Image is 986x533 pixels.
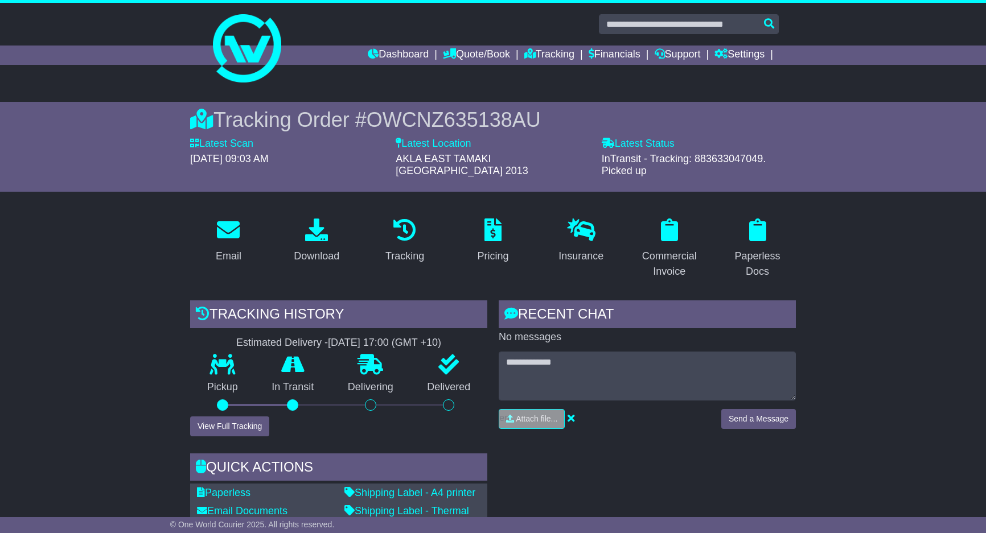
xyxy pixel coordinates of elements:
[410,381,488,394] p: Delivered
[470,214,516,268] a: Pricing
[719,214,796,283] a: Paperless Docs
[294,249,339,264] div: Download
[499,300,796,331] div: RECENT CHAT
[190,300,487,331] div: Tracking history
[396,153,528,177] span: AKLA EAST TAMAKI [GEOGRAPHIC_DATA] 2013
[602,138,675,150] label: Latest Status
[331,381,410,394] p: Delivering
[197,505,287,517] a: Email Documents
[396,138,471,150] label: Latest Location
[602,153,766,177] span: InTransit - Tracking: 883633047049. Picked up
[367,108,541,131] span: OWCNZ635138AU
[638,249,700,279] div: Commercial Invoice
[524,46,574,65] a: Tracking
[170,520,335,529] span: © One World Courier 2025. All rights reserved.
[197,487,250,498] a: Paperless
[216,249,241,264] div: Email
[208,214,249,268] a: Email
[190,337,487,349] div: Estimated Delivery -
[721,409,796,429] button: Send a Message
[368,46,429,65] a: Dashboard
[631,214,708,283] a: Commercial Invoice
[286,214,347,268] a: Download
[328,337,441,349] div: [DATE] 17:00 (GMT +10)
[558,249,603,264] div: Insurance
[589,46,640,65] a: Financials
[499,331,796,344] p: No messages
[655,46,701,65] a: Support
[385,249,424,264] div: Tracking
[190,138,253,150] label: Latest Scan
[190,453,487,484] div: Quick Actions
[443,46,510,65] a: Quote/Book
[255,381,331,394] p: In Transit
[190,416,269,436] button: View Full Tracking
[190,381,255,394] p: Pickup
[477,249,508,264] div: Pricing
[190,108,796,132] div: Tracking Order #
[551,214,611,268] a: Insurance
[344,505,469,529] a: Shipping Label - Thermal printer
[190,153,269,164] span: [DATE] 09:03 AM
[714,46,765,65] a: Settings
[344,487,475,498] a: Shipping Label - A4 printer
[726,249,788,279] div: Paperless Docs
[378,214,432,268] a: Tracking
